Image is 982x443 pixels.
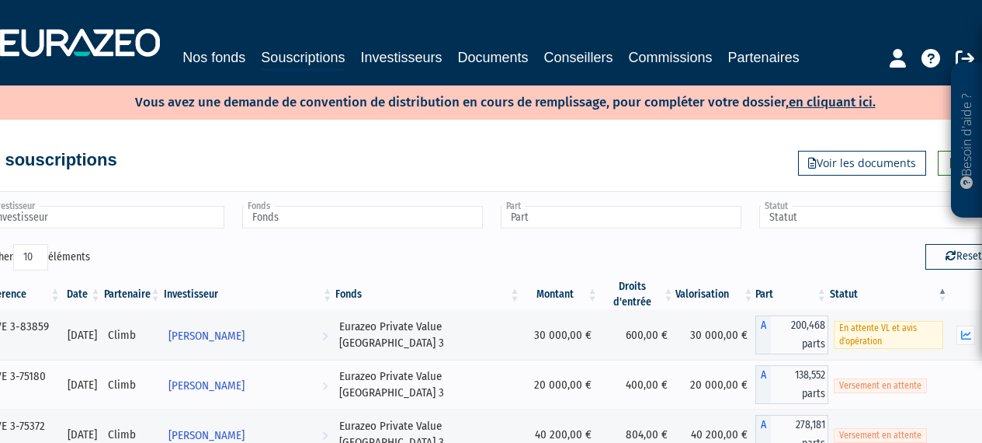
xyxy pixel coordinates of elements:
span: A [755,316,771,354]
span: Versement en attente [834,428,927,443]
span: [PERSON_NAME] [168,322,245,351]
td: 20 000,00 € [522,360,599,410]
th: Investisseur: activer pour trier la colonne par ordre croissant [162,279,334,310]
a: Commissions [629,47,713,68]
th: Partenaire: activer pour trier la colonne par ordre croissant [102,279,162,310]
a: Partenaires [728,47,800,68]
div: Eurazeo Private Value [GEOGRAPHIC_DATA] 3 [339,319,516,352]
a: Documents [457,47,528,68]
th: Statut : activer pour trier la colonne par ordre d&eacute;croissant [828,279,949,310]
td: 20 000,00 € [675,360,755,410]
a: Conseillers [544,47,613,68]
th: Part: activer pour trier la colonne par ordre croissant [755,279,828,310]
td: 400,00 € [599,360,675,410]
a: Voir les documents [798,151,926,176]
p: Vous avez une demande de convention de distribution en cours de remplissage, pour compléter votre... [90,89,876,112]
div: A - Eurazeo Private Value Europe 3 [755,316,828,354]
i: Voir l'investisseur [322,371,328,400]
th: Fonds: activer pour trier la colonne par ordre croissant [334,279,522,310]
div: [DATE] [68,427,97,443]
th: Date: activer pour trier la colonne par ordre croissant [62,279,102,310]
td: Climb [102,310,162,360]
td: Climb [102,360,162,410]
td: 30 000,00 € [675,310,755,360]
td: 600,00 € [599,310,675,360]
span: A [755,365,771,404]
th: Droits d'entrée: activer pour trier la colonne par ordre croissant [599,279,675,310]
span: [PERSON_NAME] [168,371,245,400]
div: Eurazeo Private Value [GEOGRAPHIC_DATA] 3 [339,368,516,402]
a: [PERSON_NAME] [162,319,334,351]
a: Nos fonds [182,47,245,68]
td: 30 000,00 € [522,310,599,360]
i: Voir l'investisseur [322,322,328,351]
select: Afficheréléments [13,244,48,270]
span: En attente VL et avis d'opération [834,321,944,349]
a: Investisseurs [360,47,442,68]
div: A - Eurazeo Private Value Europe 3 [755,365,828,404]
a: Souscriptions [261,47,345,71]
a: [PERSON_NAME] [162,369,334,400]
th: Valorisation: activer pour trier la colonne par ordre croissant [675,279,755,310]
a: en cliquant ici. [789,94,876,110]
th: Montant: activer pour trier la colonne par ordre croissant [522,279,599,310]
span: 200,468 parts [771,316,828,354]
div: [DATE] [68,327,97,344]
span: 138,552 parts [771,365,828,404]
p: Besoin d'aide ? [958,71,976,211]
div: [DATE] [68,377,97,393]
span: Versement en attente [834,378,927,393]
